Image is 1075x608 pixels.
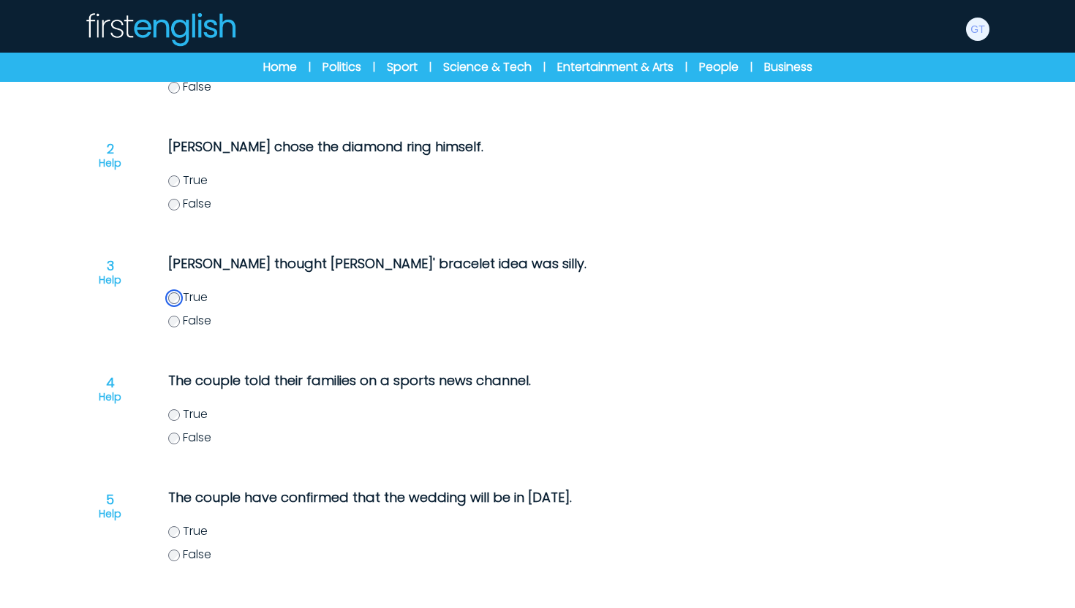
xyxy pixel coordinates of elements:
span: False [183,195,211,212]
input: True [168,526,180,538]
p: Help [99,506,121,521]
input: False [168,316,180,327]
p: [PERSON_NAME] thought [PERSON_NAME]' bracelet idea was silly. [168,254,760,274]
p: The couple told their families on a sports news channel. [168,370,760,391]
a: Science & Tech [443,58,532,76]
span: | [309,60,311,75]
p: Help [99,389,121,404]
span: True [183,406,208,422]
span: 4 [106,376,115,389]
input: False [168,82,180,94]
span: 2 [107,142,114,156]
input: False [168,199,180,210]
input: False [168,433,180,444]
span: | [685,60,687,75]
img: Logo [84,12,236,47]
span: | [429,60,431,75]
span: | [750,60,752,75]
span: | [543,60,546,75]
input: True [168,175,180,187]
p: Help [99,156,121,170]
span: False [183,78,211,95]
span: True [183,172,208,189]
span: 5 [106,493,114,506]
a: Home [263,58,297,76]
input: True [168,409,180,421]
span: False [183,546,211,563]
input: False [168,550,180,561]
a: Politics [322,58,361,76]
span: 3 [107,259,114,273]
p: Help [99,273,121,287]
a: Business [764,58,812,76]
a: Sport [387,58,418,76]
span: False [183,312,211,329]
a: People [699,58,739,76]
img: Gream Test [966,18,989,41]
p: [PERSON_NAME] chose the diamond ring himself. [168,137,760,157]
span: True [183,522,208,539]
p: The couple have confirmed that the wedding will be in [DATE]. [168,487,760,508]
a: Entertainment & Arts [557,58,674,76]
span: | [373,60,375,75]
span: False [183,429,211,446]
span: True [183,289,208,305]
input: True [168,292,180,304]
